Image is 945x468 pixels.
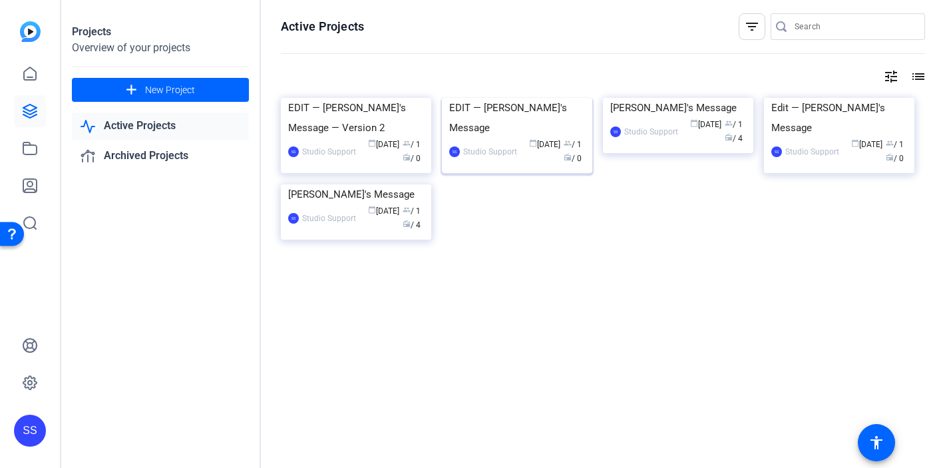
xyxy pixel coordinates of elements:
[909,69,925,85] mat-icon: list
[529,139,537,147] span: calendar_today
[610,98,746,118] div: [PERSON_NAME]'s Message
[771,146,782,157] div: SS
[449,146,460,157] div: SS
[690,119,698,127] span: calendar_today
[610,126,621,137] div: SS
[564,140,582,149] span: / 1
[564,153,572,161] span: radio
[288,146,299,157] div: SS
[72,113,249,140] a: Active Projects
[20,21,41,42] img: blue-gradient.svg
[403,139,411,147] span: group
[725,133,733,141] span: radio
[771,98,907,138] div: Edit — [PERSON_NAME]'s Message
[725,120,743,129] span: / 1
[883,69,899,85] mat-icon: tune
[886,139,894,147] span: group
[868,435,884,451] mat-icon: accessibility
[403,153,411,161] span: radio
[288,98,424,138] div: EDIT — [PERSON_NAME]'s Message — Version 2
[123,82,140,99] mat-icon: add
[302,212,356,225] div: Studio Support
[302,145,356,158] div: Studio Support
[725,119,733,127] span: group
[145,83,195,97] span: New Project
[795,19,914,35] input: Search
[851,139,859,147] span: calendar_today
[403,206,421,216] span: / 1
[403,220,421,230] span: / 4
[886,140,904,149] span: / 1
[624,125,678,138] div: Studio Support
[886,153,894,161] span: radio
[564,154,582,163] span: / 0
[449,98,585,138] div: EDIT — [PERSON_NAME]'s Message
[72,40,249,56] div: Overview of your projects
[744,19,760,35] mat-icon: filter_list
[403,154,421,163] span: / 0
[403,206,411,214] span: group
[368,206,399,216] span: [DATE]
[72,142,249,170] a: Archived Projects
[886,154,904,163] span: / 0
[564,139,572,147] span: group
[368,140,399,149] span: [DATE]
[403,140,421,149] span: / 1
[529,140,560,149] span: [DATE]
[690,120,721,129] span: [DATE]
[288,213,299,224] div: SS
[785,145,839,158] div: Studio Support
[851,140,882,149] span: [DATE]
[403,220,411,228] span: radio
[72,78,249,102] button: New Project
[72,24,249,40] div: Projects
[368,139,376,147] span: calendar_today
[288,184,424,204] div: [PERSON_NAME]'s Message
[463,145,517,158] div: Studio Support
[368,206,376,214] span: calendar_today
[14,415,46,447] div: SS
[725,134,743,143] span: / 4
[281,19,364,35] h1: Active Projects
